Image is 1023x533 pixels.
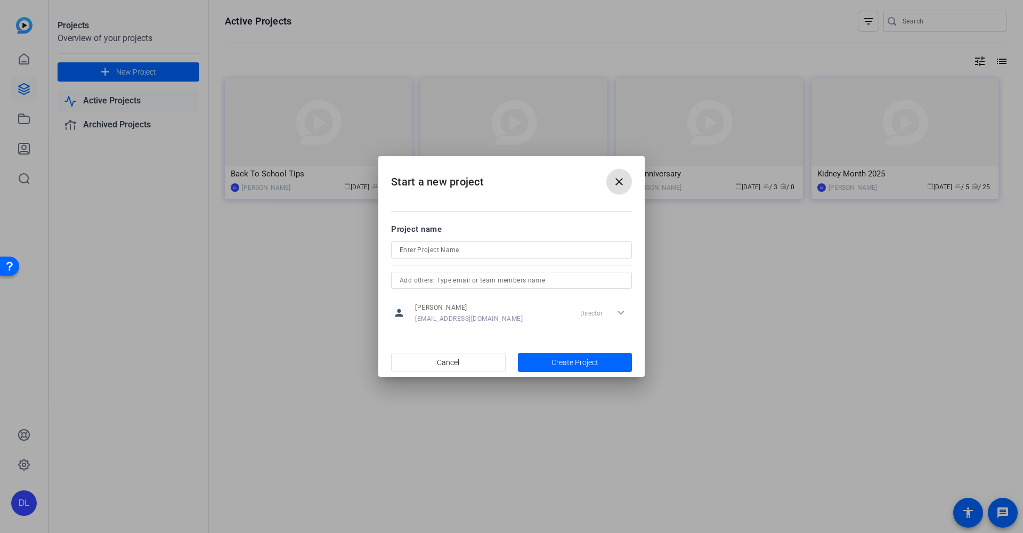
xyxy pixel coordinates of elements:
[415,303,523,312] span: [PERSON_NAME]
[391,305,407,321] mat-icon: person
[518,353,632,372] button: Create Project
[391,223,632,235] div: Project name
[378,156,645,199] h2: Start a new project
[551,357,598,368] span: Create Project
[613,175,626,188] mat-icon: close
[400,244,623,256] input: Enter Project Name
[415,314,523,323] span: [EMAIL_ADDRESS][DOMAIN_NAME]
[391,353,506,372] button: Cancel
[437,352,459,373] span: Cancel
[400,274,623,287] input: Add others: Type email or team members name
